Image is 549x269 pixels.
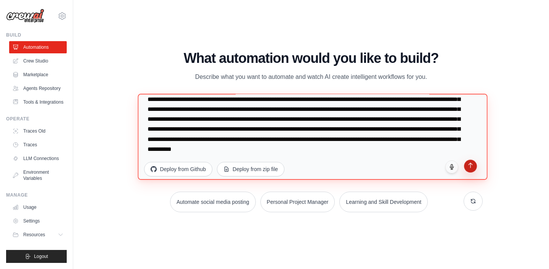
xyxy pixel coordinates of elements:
[6,116,67,122] div: Operate
[9,69,67,81] a: Marketplace
[9,152,67,165] a: LLM Connections
[144,162,212,176] button: Deploy from Github
[9,166,67,184] a: Environment Variables
[9,201,67,213] a: Usage
[9,82,67,94] a: Agents Repository
[9,96,67,108] a: Tools & Integrations
[9,229,67,241] button: Resources
[170,192,256,212] button: Automate social media posting
[6,192,67,198] div: Manage
[9,41,67,53] a: Automations
[511,232,549,269] div: Widget de chat
[6,32,67,38] div: Build
[9,139,67,151] a: Traces
[260,192,335,212] button: Personal Project Manager
[183,72,439,82] p: Describe what you want to automate and watch AI create intelligent workflows for you.
[9,55,67,67] a: Crew Studio
[217,162,284,176] button: Deploy from zip file
[9,215,67,227] a: Settings
[339,192,428,212] button: Learning and Skill Development
[140,51,482,66] h1: What automation would you like to build?
[6,9,44,23] img: Logo
[6,250,67,263] button: Logout
[9,125,67,137] a: Traces Old
[511,232,549,269] iframe: Chat Widget
[34,253,48,259] span: Logout
[23,232,45,238] span: Resources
